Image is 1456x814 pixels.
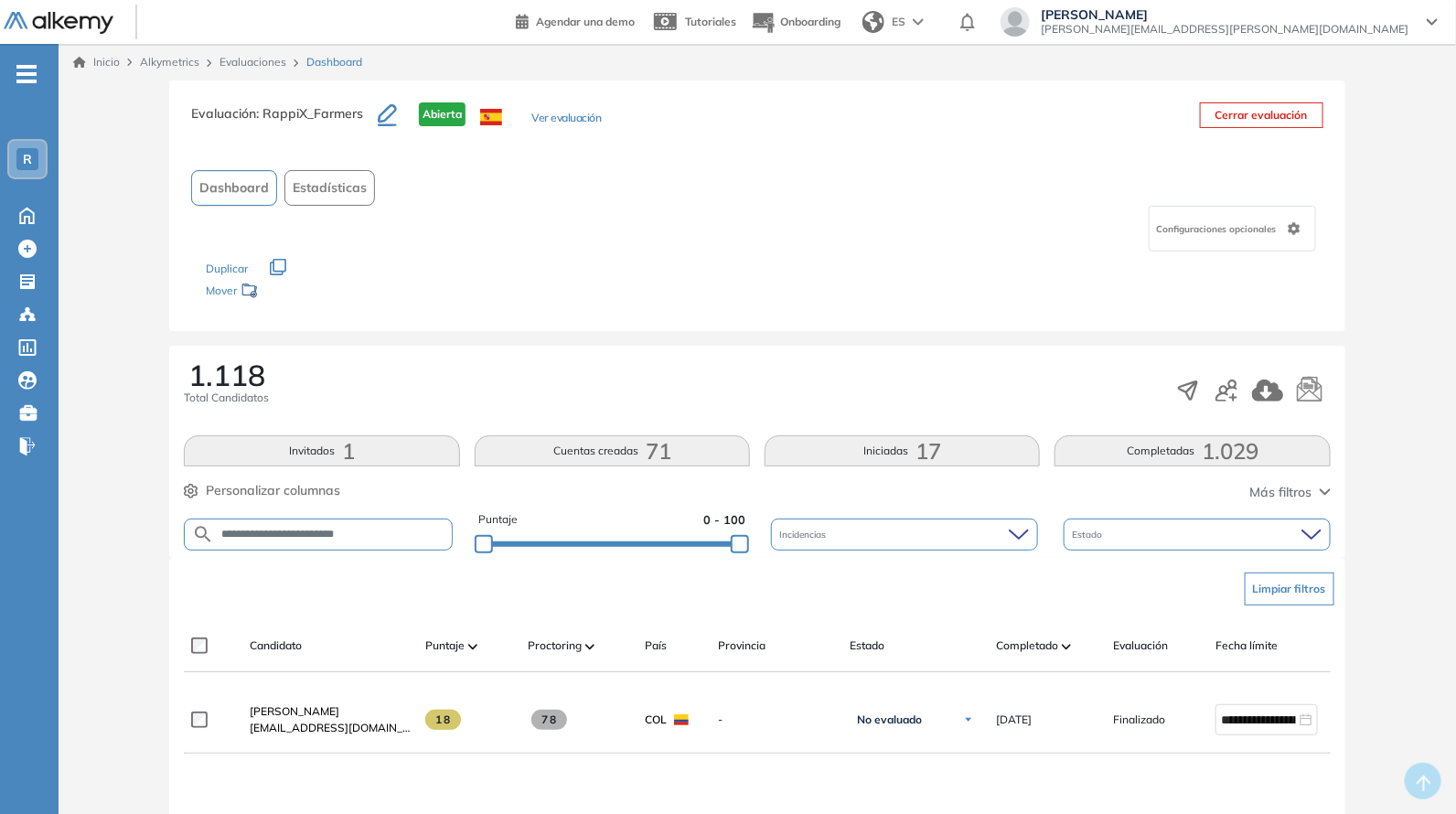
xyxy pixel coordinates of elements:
span: Personalizar columnas [206,481,340,500]
img: Logo [4,12,113,35]
button: Limpiar filtros [1245,573,1334,605]
img: SEARCH_ALT [192,523,214,546]
span: 78 [531,710,567,730]
span: País [645,637,667,654]
a: [PERSON_NAME] [250,703,411,720]
span: R [23,152,32,166]
button: Onboarding [751,3,840,42]
button: Completadas1.029 [1055,435,1330,466]
img: [missing "en.ARROW_ALT" translation] [468,644,477,649]
span: Tutoriales [685,15,736,28]
span: Finalizado [1113,712,1165,728]
button: Estadísticas [284,170,375,206]
h3: Evaluación [191,102,378,141]
span: Alkymetrics [140,55,199,69]
div: Incidencias [771,519,1038,551]
span: Estadísticas [293,178,367,198]
span: [PERSON_NAME][EMAIL_ADDRESS][PERSON_NAME][DOMAIN_NAME] [1041,22,1408,37]
span: [DATE] [996,712,1032,728]
span: Provincia [718,637,765,654]
button: Personalizar columnas [184,481,340,500]
img: COL [674,714,689,725]
span: Onboarding [780,15,840,28]
span: Fecha límite [1215,637,1278,654]
button: Iniciadas17 [765,435,1040,466]
span: 1.118 [188,360,265,390]
a: Agendar una demo [516,9,635,31]
span: Puntaje [478,511,518,529]
span: ES [892,14,905,30]
span: Abierta [419,102,466,126]
span: Más filtros [1250,483,1312,502]
span: Incidencias [780,528,830,541]
span: Puntaje [425,637,465,654]
span: Duplicar [206,262,248,275]
span: [PERSON_NAME] [1041,7,1408,22]
span: Estado [1073,528,1107,541]
span: Evaluación [1113,637,1168,654]
a: Inicio [73,54,120,70]
img: world [862,11,884,33]
span: Estado [850,637,884,654]
span: [EMAIL_ADDRESS][DOMAIN_NAME] [250,720,411,736]
button: Más filtros [1250,483,1331,502]
button: Cuentas creadas71 [475,435,750,466]
span: : RappiX_Farmers [256,105,363,122]
img: [missing "en.ARROW_ALT" translation] [1062,644,1071,649]
span: Completado [996,637,1058,654]
img: ESP [480,109,502,125]
button: Dashboard [191,170,277,206]
span: Proctoring [528,637,582,654]
button: Ver evaluación [531,110,601,129]
div: Estado [1064,519,1331,551]
span: Dashboard [199,178,269,198]
span: Total Candidatos [184,390,269,406]
span: Configuraciones opcionales [1157,222,1280,236]
div: Configuraciones opcionales [1149,206,1316,252]
span: No evaluado [857,712,922,727]
span: Dashboard [306,54,362,70]
img: [missing "en.ARROW_ALT" translation] [585,644,594,649]
img: arrow [913,18,924,26]
span: COL [645,712,667,728]
span: [PERSON_NAME] [250,704,339,718]
a: Evaluaciones [219,55,286,69]
span: - [718,712,835,728]
i: - [16,72,37,76]
button: Cerrar evaluación [1200,102,1323,128]
img: Ícono de flecha [963,714,974,725]
button: Invitados1 [184,435,459,466]
span: 0 - 100 [703,511,745,529]
div: Mover [206,275,389,309]
span: 18 [425,710,461,730]
span: Candidato [250,637,302,654]
span: Agendar una demo [536,15,635,28]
